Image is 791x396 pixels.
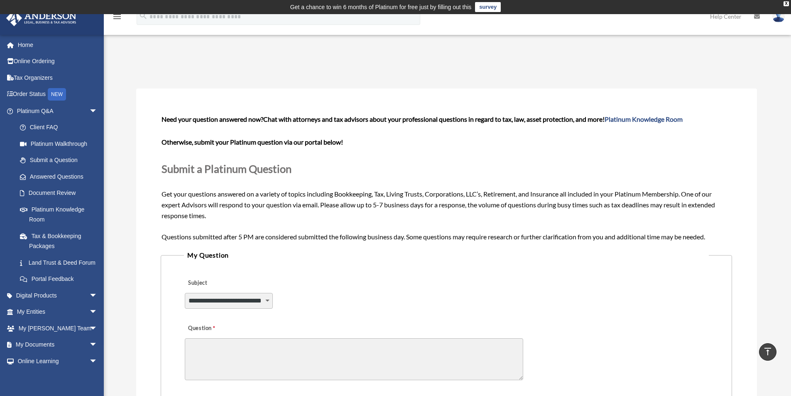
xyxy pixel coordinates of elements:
img: Anderson Advisors Platinum Portal [4,10,79,26]
b: Otherwise, submit your Platinum question via our portal below! [162,138,343,146]
a: vertical_align_top [759,343,776,361]
a: Tax & Bookkeeping Packages [12,228,110,254]
a: Platinum Walkthrough [12,135,110,152]
span: arrow_drop_down [89,320,106,337]
span: Submit a Platinum Question [162,162,291,175]
a: My Entitiesarrow_drop_down [6,304,110,320]
legend: My Question [184,249,708,261]
a: Document Review [12,185,110,202]
a: Order StatusNEW [6,86,110,103]
span: arrow_drop_down [89,304,106,321]
span: arrow_drop_down [89,287,106,304]
a: My [PERSON_NAME] Teamarrow_drop_down [6,320,110,337]
i: search [139,11,148,20]
a: survey [475,2,501,12]
a: Online Ordering [6,53,110,70]
a: Submit a Question [12,152,106,169]
div: Get a chance to win 6 months of Platinum for free just by filling out this [290,2,472,12]
a: Answered Questions [12,168,110,185]
i: vertical_align_top [763,347,773,357]
a: Home [6,37,110,53]
span: arrow_drop_down [89,103,106,120]
span: arrow_drop_down [89,337,106,354]
a: Client FAQ [12,119,110,136]
a: My Documentsarrow_drop_down [6,337,110,353]
a: Online Learningarrow_drop_down [6,353,110,369]
a: Platinum Q&Aarrow_drop_down [6,103,110,119]
a: Platinum Knowledge Room [12,201,110,228]
a: Portal Feedback [12,271,110,288]
a: Tax Organizers [6,69,110,86]
span: Get your questions answered on a variety of topics including Bookkeeping, Tax, Living Trusts, Cor... [162,115,731,240]
span: Need your question answered now? [162,115,263,123]
div: NEW [48,88,66,101]
i: menu [112,12,122,22]
img: User Pic [772,10,785,22]
span: arrow_drop_down [89,353,106,370]
label: Question [185,323,249,335]
a: menu [112,15,122,22]
label: Subject [185,278,264,289]
a: Platinum Knowledge Room [605,115,683,123]
a: Land Trust & Deed Forum [12,254,110,271]
a: Digital Productsarrow_drop_down [6,287,110,304]
span: Chat with attorneys and tax advisors about your professional questions in regard to tax, law, ass... [263,115,683,123]
div: close [784,1,789,6]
